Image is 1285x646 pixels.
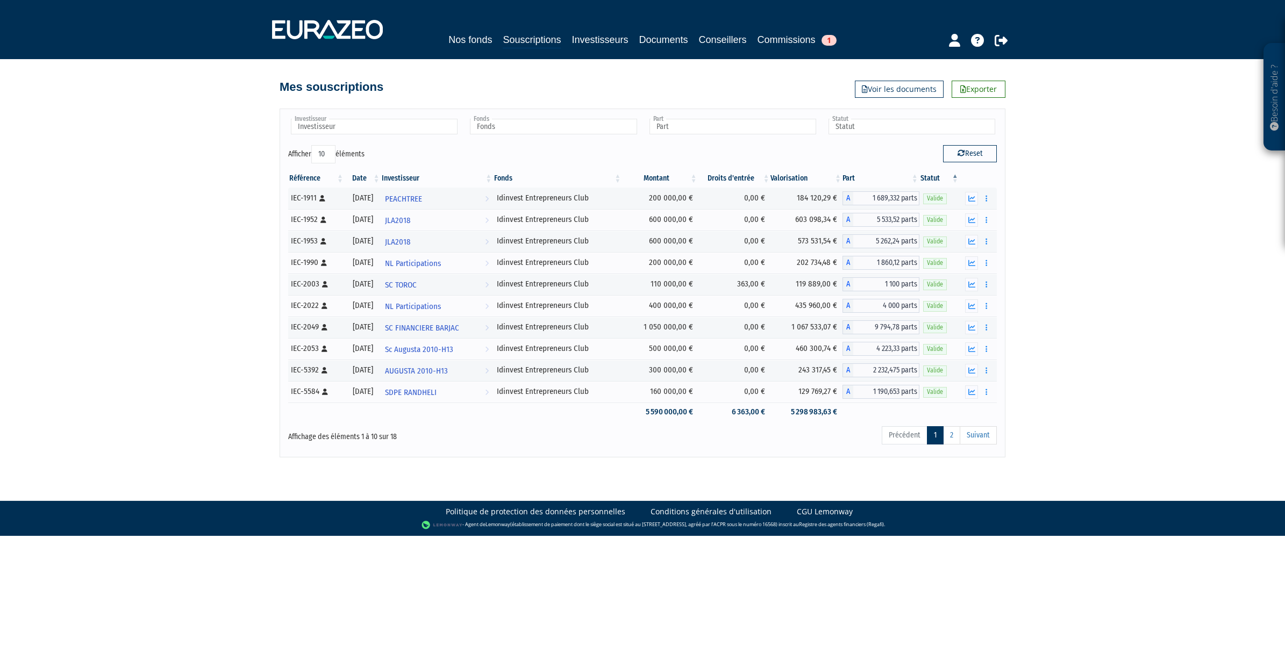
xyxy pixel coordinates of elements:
i: [Français] Personne physique [320,217,326,223]
span: AUGUSTA 2010-H13 [385,361,448,381]
td: 460 300,74 € [770,338,843,360]
td: 603 098,34 € [770,209,843,231]
i: [Français] Personne physique [322,324,327,331]
span: 1 100 parts [853,277,919,291]
th: Statut : activer pour trier la colonne par ordre d&eacute;croissant [919,169,960,188]
a: 1 [927,426,944,444]
a: SDPE RANDHELI [381,381,493,403]
span: A [843,277,853,291]
a: Conditions générales d'utilisation [651,506,772,517]
th: Part: activer pour trier la colonne par ordre croissant [843,169,919,188]
a: 2 [943,426,960,444]
span: 2 232,475 parts [853,363,919,377]
span: A [843,234,853,248]
span: 1 689,332 parts [853,191,919,205]
i: Voir l'investisseur [485,318,489,338]
div: Idinvest Entrepreneurs Club [497,192,618,204]
span: SC FINANCIERE BARJAC [385,318,459,338]
p: Besoin d'aide ? [1268,49,1281,146]
td: 400 000,00 € [622,295,698,317]
div: [DATE] [348,386,377,397]
span: Valide [923,193,947,204]
label: Afficher éléments [288,145,365,163]
div: A - Idinvest Entrepreneurs Club [843,299,919,313]
div: - Agent de (établissement de paiement dont le siège social est situé au [STREET_ADDRESS], agréé p... [11,520,1274,530]
div: Idinvest Entrepreneurs Club [497,300,618,311]
div: IEC-5584 [291,386,341,397]
th: Investisseur: activer pour trier la colonne par ordre croissant [381,169,493,188]
i: [Français] Personne physique [319,195,325,202]
a: Registre des agents financiers (Regafi) [799,521,884,528]
div: Idinvest Entrepreneurs Club [497,386,618,397]
div: Idinvest Entrepreneurs Club [497,321,618,333]
th: Référence : activer pour trier la colonne par ordre croissant [288,169,345,188]
h4: Mes souscriptions [280,81,383,94]
span: 4 000 parts [853,299,919,313]
span: A [843,213,853,227]
div: [DATE] [348,300,377,311]
span: NL Participations [385,297,441,317]
a: Nos fonds [448,32,492,47]
span: 5 533,52 parts [853,213,919,227]
td: 0,00 € [698,231,771,252]
span: A [843,363,853,377]
a: NL Participations [381,252,493,274]
div: [DATE] [348,278,377,290]
a: SC FINANCIERE BARJAC [381,317,493,338]
div: A - Idinvest Entrepreneurs Club [843,363,919,377]
div: A - Idinvest Entrepreneurs Club [843,234,919,248]
a: Exporter [952,81,1005,98]
span: 9 794,78 parts [853,320,919,334]
button: Reset [943,145,997,162]
td: 129 769,27 € [770,381,843,403]
span: Valide [923,215,947,225]
a: JLA2018 [381,209,493,231]
span: Valide [923,322,947,333]
a: Suivant [960,426,997,444]
div: A - Idinvest Entrepreneurs Club [843,342,919,356]
i: Voir l'investisseur [485,361,489,381]
div: IEC-2022 [291,300,341,311]
th: Montant: activer pour trier la colonne par ordre croissant [622,169,698,188]
i: Voir l'investisseur [485,383,489,403]
td: 202 734,48 € [770,252,843,274]
i: Voir l'investisseur [485,189,489,209]
a: AUGUSTA 2010-H13 [381,360,493,381]
div: IEC-2003 [291,278,341,290]
span: SDPE RANDHELI [385,383,437,403]
div: Idinvest Entrepreneurs Club [497,235,618,247]
span: A [843,256,853,270]
div: IEC-2053 [291,343,341,354]
td: 363,00 € [698,274,771,295]
i: [Français] Personne physique [322,281,328,288]
div: Affichage des éléments 1 à 10 sur 18 [288,425,574,442]
span: NL Participations [385,254,441,274]
td: 0,00 € [698,209,771,231]
i: [Français] Personne physique [322,346,327,352]
i: Voir l'investisseur [485,340,489,360]
div: A - Idinvest Entrepreneurs Club [843,320,919,334]
div: A - Idinvest Entrepreneurs Club [843,213,919,227]
div: IEC-1911 [291,192,341,204]
a: Politique de protection des données personnelles [446,506,625,517]
span: JLA2018 [385,211,411,231]
span: 5 262,24 parts [853,234,919,248]
div: [DATE] [348,321,377,333]
a: Sc Augusta 2010-H13 [381,338,493,360]
a: Documents [639,32,688,47]
i: Voir l'investisseur [485,232,489,252]
td: 500 000,00 € [622,338,698,360]
a: PEACHTREE [381,188,493,209]
div: Idinvest Entrepreneurs Club [497,364,618,376]
span: Valide [923,387,947,397]
i: [Français] Personne physique [322,303,327,309]
div: A - Idinvest Entrepreneurs Club [843,191,919,205]
span: 4 223,33 parts [853,342,919,356]
div: [DATE] [348,364,377,376]
span: A [843,299,853,313]
th: Valorisation: activer pour trier la colonne par ordre croissant [770,169,843,188]
span: Valide [923,236,947,247]
td: 0,00 € [698,188,771,209]
span: SC TOROC [385,275,417,295]
div: Idinvest Entrepreneurs Club [497,257,618,268]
